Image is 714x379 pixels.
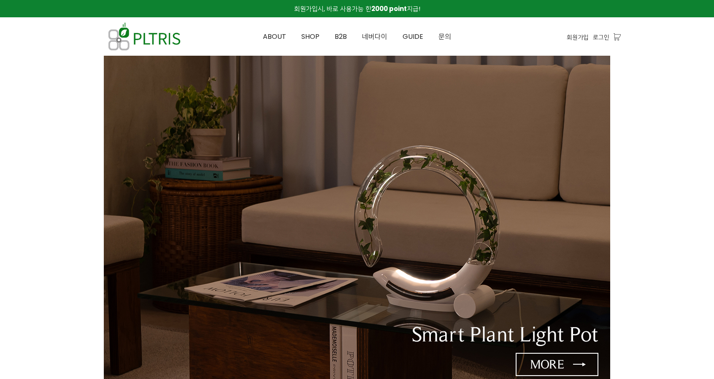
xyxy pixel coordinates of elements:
[294,4,420,13] span: 회원가입시, 바로 사용가능 한 지급!
[371,4,407,13] strong: 2000 point
[403,32,423,41] span: GUIDE
[255,18,294,56] a: ABOUT
[438,32,451,41] span: 문의
[335,32,347,41] span: B2B
[395,18,431,56] a: GUIDE
[362,32,387,41] span: 네버다이
[301,32,319,41] span: SHOP
[593,32,609,42] a: 로그인
[327,18,354,56] a: B2B
[263,32,286,41] span: ABOUT
[567,32,589,42] a: 회원가입
[431,18,459,56] a: 문의
[354,18,395,56] a: 네버다이
[294,18,327,56] a: SHOP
